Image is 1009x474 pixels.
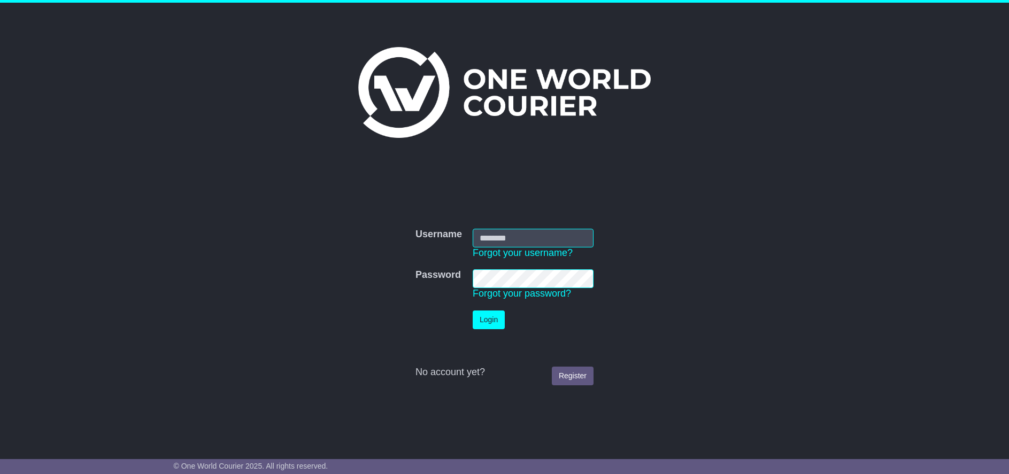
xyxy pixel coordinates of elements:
a: Register [552,367,594,385]
a: Forgot your username? [473,247,573,258]
img: One World [358,47,650,138]
div: No account yet? [415,367,594,378]
a: Forgot your password? [473,288,571,299]
span: © One World Courier 2025. All rights reserved. [174,462,328,470]
label: Username [415,229,462,240]
button: Login [473,310,505,329]
label: Password [415,269,461,281]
